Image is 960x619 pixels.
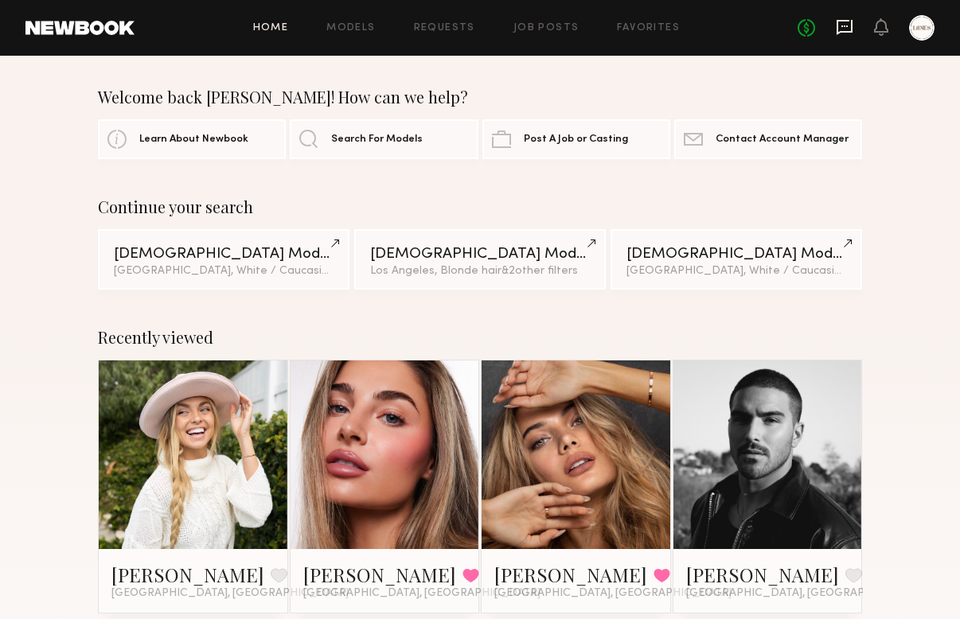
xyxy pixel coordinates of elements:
[611,229,862,290] a: [DEMOGRAPHIC_DATA] Models[GEOGRAPHIC_DATA], White / Caucasian
[617,23,680,33] a: Favorites
[98,197,862,216] div: Continue your search
[98,328,862,347] div: Recently viewed
[686,587,923,600] span: [GEOGRAPHIC_DATA], [GEOGRAPHIC_DATA]
[114,247,334,262] div: [DEMOGRAPHIC_DATA] Models
[482,119,670,159] a: Post A Job or Casting
[326,23,375,33] a: Models
[626,266,846,277] div: [GEOGRAPHIC_DATA], White / Caucasian
[354,229,606,290] a: [DEMOGRAPHIC_DATA] ModelsLos Angeles, Blonde hair&2other filters
[686,562,839,587] a: [PERSON_NAME]
[303,587,540,600] span: [GEOGRAPHIC_DATA], [GEOGRAPHIC_DATA]
[98,88,862,107] div: Welcome back [PERSON_NAME]! How can we help?
[513,23,580,33] a: Job Posts
[494,562,647,587] a: [PERSON_NAME]
[414,23,475,33] a: Requests
[370,247,590,262] div: [DEMOGRAPHIC_DATA] Models
[524,134,628,145] span: Post A Job or Casting
[494,587,732,600] span: [GEOGRAPHIC_DATA], [GEOGRAPHIC_DATA]
[111,587,349,600] span: [GEOGRAPHIC_DATA], [GEOGRAPHIC_DATA]
[716,134,849,145] span: Contact Account Manager
[501,266,578,276] span: & 2 other filter s
[626,247,846,262] div: [DEMOGRAPHIC_DATA] Models
[139,134,248,145] span: Learn About Newbook
[111,562,264,587] a: [PERSON_NAME]
[253,23,289,33] a: Home
[331,134,423,145] span: Search For Models
[98,229,349,290] a: [DEMOGRAPHIC_DATA] Models[GEOGRAPHIC_DATA], White / Caucasian
[114,266,334,277] div: [GEOGRAPHIC_DATA], White / Caucasian
[370,266,590,277] div: Los Angeles, Blonde hair
[98,119,286,159] a: Learn About Newbook
[674,119,862,159] a: Contact Account Manager
[290,119,478,159] a: Search For Models
[303,562,456,587] a: [PERSON_NAME]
